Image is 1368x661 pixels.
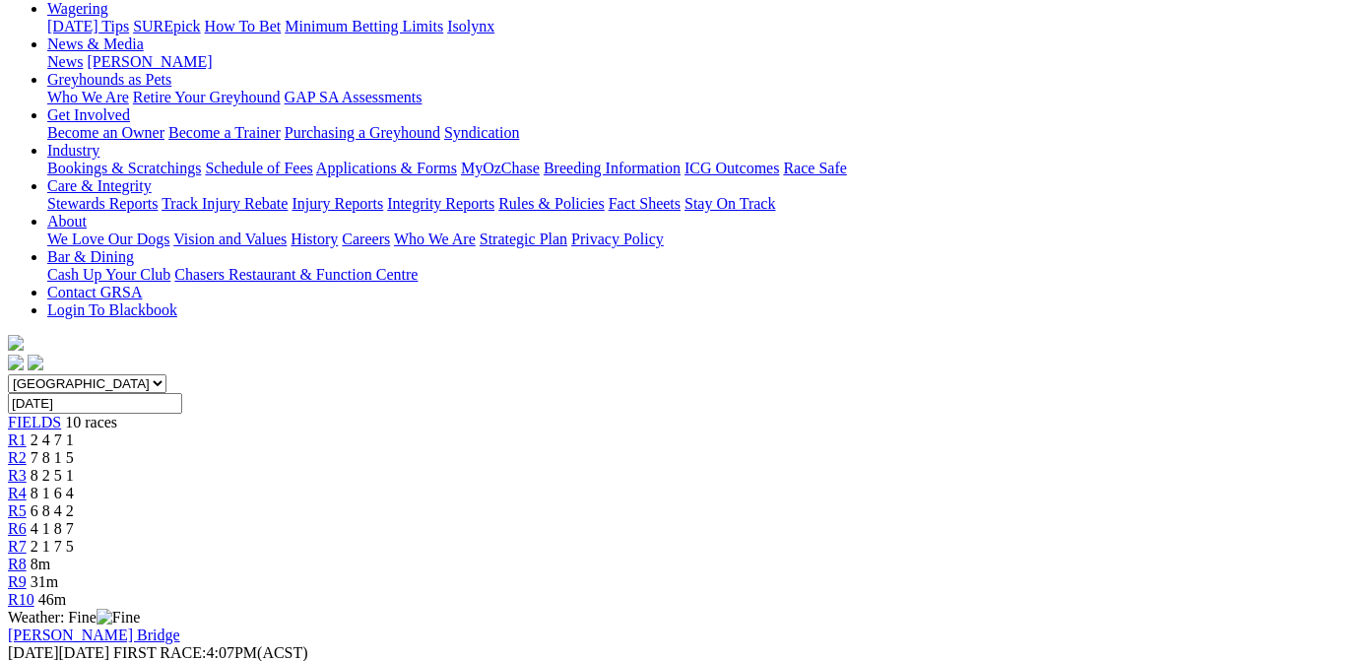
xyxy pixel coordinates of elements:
[31,556,50,572] span: 8m
[47,89,1346,106] div: Greyhounds as Pets
[47,106,130,123] a: Get Involved
[8,591,34,608] a: R10
[684,195,775,212] a: Stay On Track
[47,266,1346,284] div: Bar & Dining
[31,467,74,484] span: 8 2 5 1
[8,393,182,414] input: Select date
[8,467,27,484] a: R3
[173,231,287,247] a: Vision and Values
[47,124,164,141] a: Become an Owner
[205,18,282,34] a: How To Bet
[47,195,1346,213] div: Care & Integrity
[8,556,27,572] a: R8
[31,573,58,590] span: 31m
[47,124,1346,142] div: Get Involved
[8,627,180,643] a: [PERSON_NAME] Bridge
[571,231,664,247] a: Privacy Policy
[8,355,24,370] img: facebook.svg
[97,609,140,627] img: Fine
[47,160,1346,177] div: Industry
[47,266,170,283] a: Cash Up Your Club
[113,644,308,661] span: 4:07PM(ACST)
[609,195,681,212] a: Fact Sheets
[8,538,27,555] a: R7
[8,431,27,448] a: R1
[31,502,74,519] span: 6 8 4 2
[47,35,144,52] a: News & Media
[113,644,206,661] span: FIRST RACE:
[447,18,494,34] a: Isolynx
[47,231,169,247] a: We Love Our Dogs
[87,53,212,70] a: [PERSON_NAME]
[47,284,142,300] a: Contact GRSA
[31,485,74,501] span: 8 1 6 4
[292,195,383,212] a: Injury Reports
[47,18,129,34] a: [DATE] Tips
[783,160,846,176] a: Race Safe
[8,485,27,501] a: R4
[47,89,129,105] a: Who We Are
[47,71,171,88] a: Greyhounds as Pets
[8,449,27,466] a: R2
[133,18,200,34] a: SUREpick
[133,89,281,105] a: Retire Your Greyhound
[47,195,158,212] a: Stewards Reports
[684,160,779,176] a: ICG Outcomes
[47,231,1346,248] div: About
[47,53,1346,71] div: News & Media
[8,335,24,351] img: logo-grsa-white.png
[47,53,83,70] a: News
[285,124,440,141] a: Purchasing a Greyhound
[162,195,288,212] a: Track Injury Rebate
[394,231,476,247] a: Who We Are
[47,177,152,194] a: Care & Integrity
[8,520,27,537] a: R6
[31,520,74,537] span: 4 1 8 7
[65,414,117,430] span: 10 races
[47,301,177,318] a: Login To Blackbook
[47,248,134,265] a: Bar & Dining
[31,538,74,555] span: 2 1 7 5
[47,160,201,176] a: Bookings & Scratchings
[47,213,87,230] a: About
[8,502,27,519] a: R5
[444,124,519,141] a: Syndication
[28,355,43,370] img: twitter.svg
[38,591,66,608] span: 46m
[8,573,27,590] a: R9
[316,160,457,176] a: Applications & Forms
[8,644,109,661] span: [DATE]
[285,18,443,34] a: Minimum Betting Limits
[174,266,418,283] a: Chasers Restaurant & Function Centre
[387,195,494,212] a: Integrity Reports
[544,160,681,176] a: Breeding Information
[285,89,423,105] a: GAP SA Assessments
[8,414,61,430] a: FIELDS
[498,195,605,212] a: Rules & Policies
[205,160,312,176] a: Schedule of Fees
[291,231,338,247] a: History
[342,231,390,247] a: Careers
[168,124,281,141] a: Become a Trainer
[47,18,1346,35] div: Wagering
[47,142,99,159] a: Industry
[31,449,74,466] span: 7 8 1 5
[8,609,140,626] span: Weather: Fine
[461,160,540,176] a: MyOzChase
[31,431,74,448] span: 2 4 7 1
[8,644,59,661] span: [DATE]
[480,231,567,247] a: Strategic Plan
